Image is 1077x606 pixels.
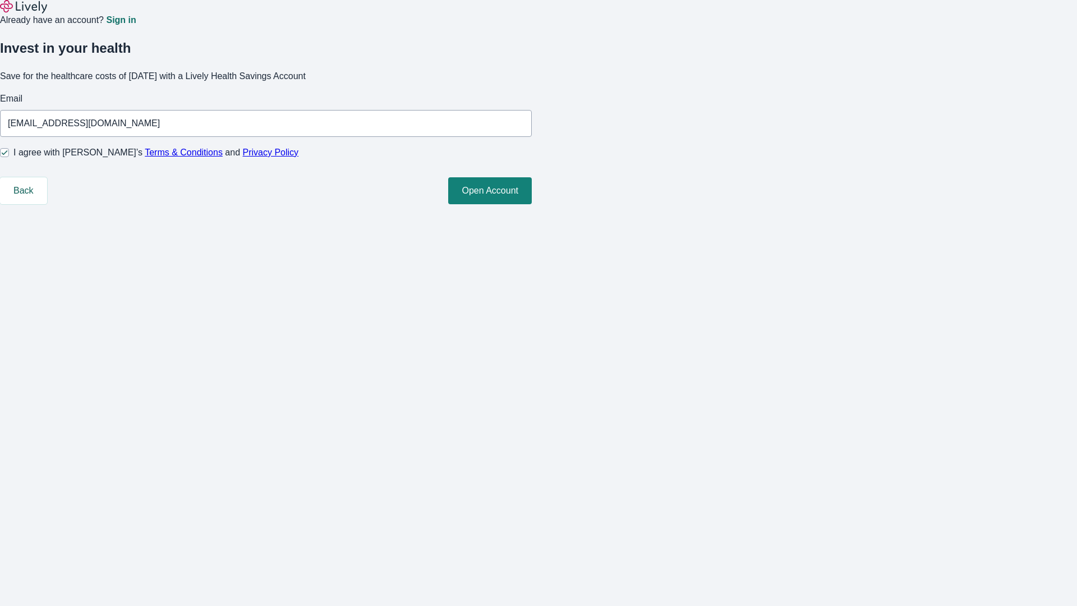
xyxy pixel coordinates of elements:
a: Privacy Policy [243,148,299,157]
button: Open Account [448,177,532,204]
a: Terms & Conditions [145,148,223,157]
span: I agree with [PERSON_NAME]’s and [13,146,298,159]
a: Sign in [106,16,136,25]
